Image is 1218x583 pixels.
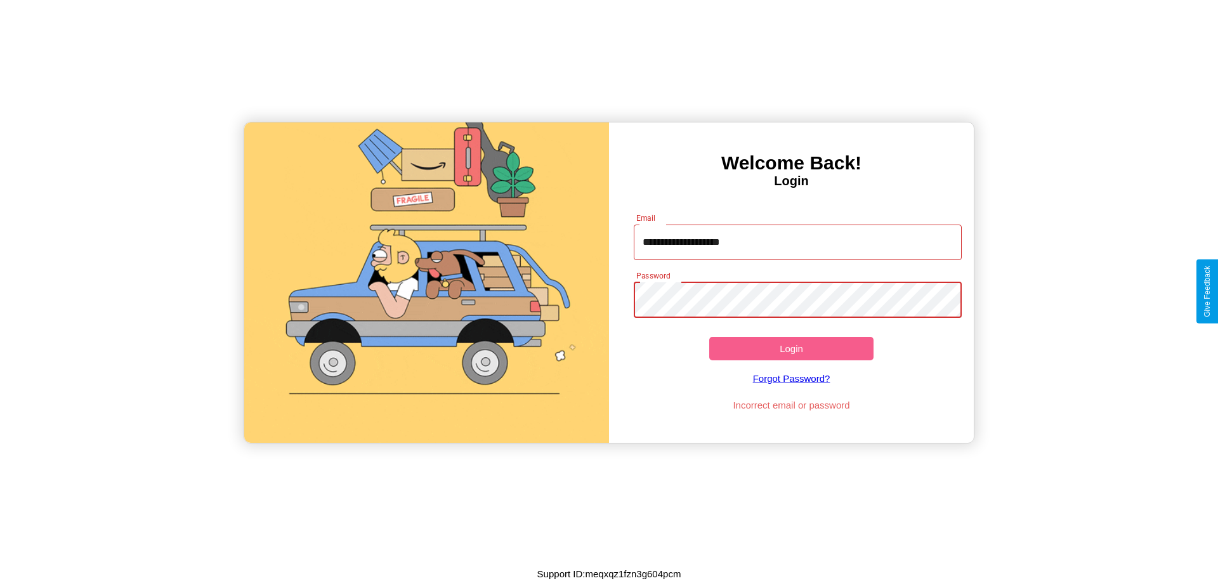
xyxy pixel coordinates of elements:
[636,270,670,281] label: Password
[537,565,681,582] p: Support ID: meqxqz1fzn3g604pcm
[636,213,656,223] label: Email
[627,396,956,414] p: Incorrect email or password
[709,337,874,360] button: Login
[609,152,974,174] h3: Welcome Back!
[609,174,974,188] h4: Login
[244,122,609,443] img: gif
[627,360,956,396] a: Forgot Password?
[1203,266,1212,317] div: Give Feedback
